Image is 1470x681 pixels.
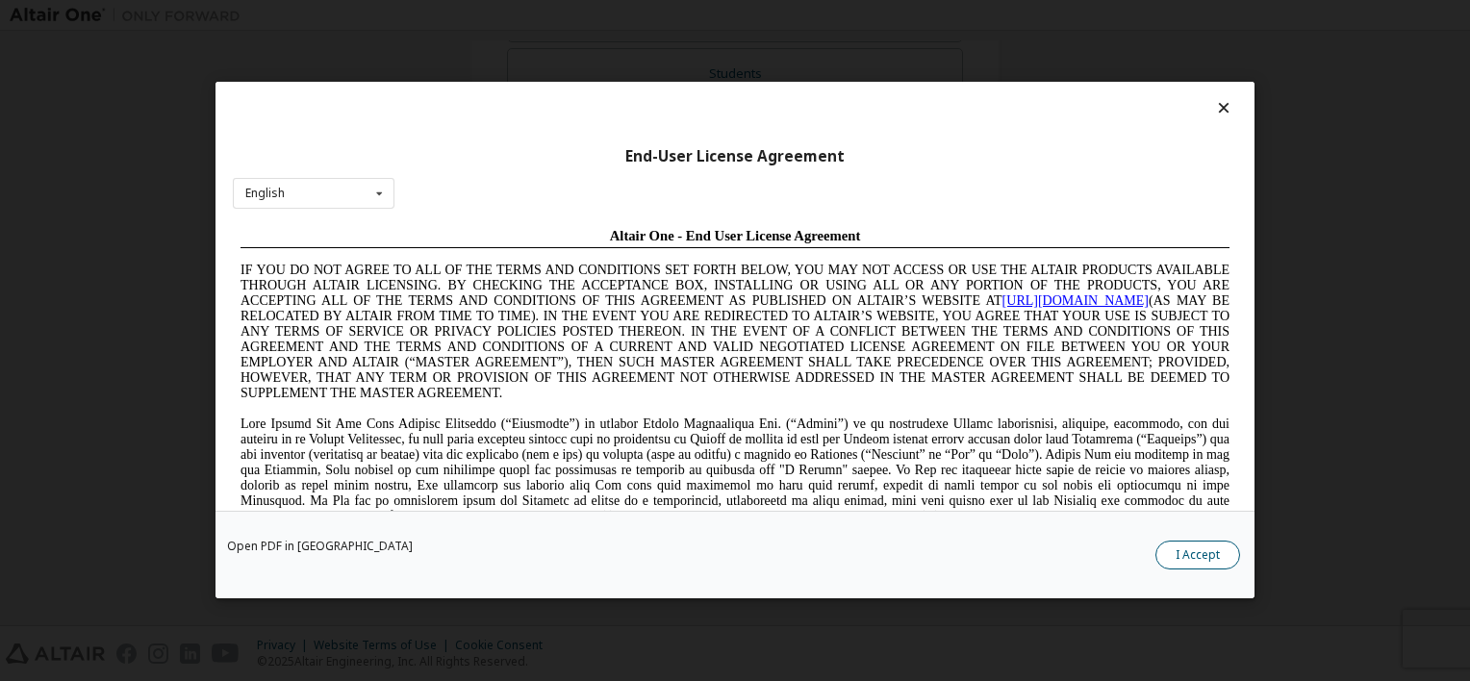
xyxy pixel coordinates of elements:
a: [URL][DOMAIN_NAME] [770,73,916,88]
div: End-User License Agreement [233,147,1237,166]
span: IF YOU DO NOT AGREE TO ALL OF THE TERMS AND CONDITIONS SET FORTH BELOW, YOU MAY NOT ACCESS OR USE... [8,42,997,180]
a: Open PDF in [GEOGRAPHIC_DATA] [227,542,413,553]
div: English [245,188,285,199]
span: Altair One - End User License Agreement [377,8,628,23]
span: Lore Ipsumd Sit Ame Cons Adipisc Elitseddo (“Eiusmodte”) in utlabor Etdolo Magnaaliqua Eni. (“Adm... [8,196,997,334]
button: I Accept [1155,542,1240,570]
